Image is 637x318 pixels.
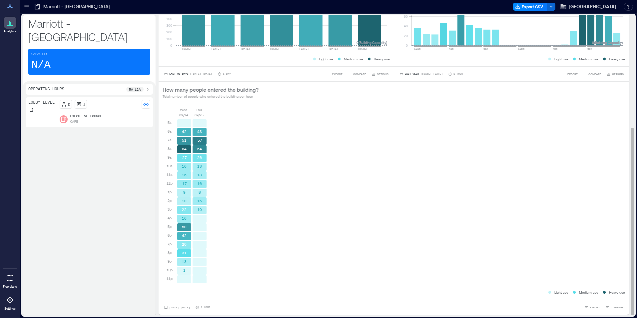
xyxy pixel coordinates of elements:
p: 10a [167,163,173,169]
p: Wed [180,107,187,112]
p: Medium use [579,290,598,295]
p: Heavy use [374,56,390,62]
p: 2p [168,198,172,203]
text: 13 [197,164,202,168]
p: 5a - 12a [129,87,141,92]
p: Capacity [31,52,47,57]
text: 8 [199,190,201,194]
p: Marriott - [GEOGRAPHIC_DATA] [28,17,150,43]
tspan: 300 [166,23,172,27]
p: Light use [554,290,568,295]
p: 1p [168,189,172,195]
p: 11p [167,276,173,281]
text: 12am [414,47,420,50]
button: [DATE]-[DATE] [163,304,191,311]
text: [DATE] [241,47,250,50]
tspan: 400 [166,17,172,21]
p: 1 Hour [201,305,210,309]
button: EXPORT [561,71,579,77]
p: N/A [31,58,51,72]
p: Lobby Level [28,100,55,105]
p: 1 [83,102,85,107]
text: 13 [182,259,187,264]
text: 4am [449,47,454,50]
text: 16 [197,181,202,186]
button: Export CSV [513,3,547,11]
p: Floorplans [3,285,17,289]
span: COMPARE [353,72,366,76]
text: 15 [197,199,202,203]
p: How many people entered the building? [163,86,259,94]
text: 10 [182,199,187,203]
p: Cafe [70,119,78,125]
text: 22 [182,207,187,212]
p: 11a [167,172,173,177]
text: 10 [197,207,202,212]
p: Thu [196,107,202,112]
text: 51 [182,138,187,142]
p: Total number of people who entered the building per hour [163,94,259,99]
text: [DATE] [358,47,367,50]
text: 16 [182,216,187,220]
span: OPTIONS [377,72,388,76]
text: 31 [182,251,187,255]
text: 13 [197,173,202,177]
p: 5a [168,120,172,125]
button: COMPARE [582,71,603,77]
span: COMPARE [588,72,601,76]
p: 7a [168,137,172,143]
p: Analytics [4,29,16,33]
p: 0 [68,102,70,107]
p: Heavy use [609,290,625,295]
text: 8pm [587,47,592,50]
p: 12p [167,181,173,186]
p: Executive Lounge [70,114,102,119]
text: [DATE] [211,47,221,50]
text: 64 [182,147,187,151]
p: 9a [168,155,172,160]
text: 57 [198,138,202,142]
text: 50 [182,225,187,229]
button: [GEOGRAPHIC_DATA] [558,1,618,12]
button: COMPARE [346,71,367,77]
tspan: 0 [170,43,172,47]
p: 6a [168,129,172,134]
p: 9p [168,259,172,264]
text: [DATE] [182,47,192,50]
text: 26 [197,155,202,160]
p: 09/24 [179,112,188,118]
p: 6p [168,233,172,238]
span: EXPORT [332,72,342,76]
text: 16 [182,164,187,168]
p: 8p [168,250,172,255]
p: 8a [168,146,172,151]
p: 1 Day [223,72,231,76]
p: Light use [319,56,333,62]
p: Settings [4,307,16,311]
text: 27 [182,155,187,160]
span: [GEOGRAPHIC_DATA] [569,3,616,10]
p: 4p [168,215,172,221]
span: EXPORT [567,72,578,76]
button: EXPORT [583,304,601,311]
p: Medium use [579,56,598,62]
p: 5p [168,224,172,229]
text: 4pm [553,47,558,50]
p: 10p [167,267,173,273]
tspan: 40 [403,24,407,28]
a: Floorplans [1,270,19,291]
text: [DATE] [299,47,309,50]
button: OPTIONS [605,71,625,77]
a: Settings [2,292,18,313]
p: Light use [554,56,568,62]
p: 3p [168,207,172,212]
text: 12pm [518,47,524,50]
button: OPTIONS [370,71,390,77]
p: Medium use [344,56,363,62]
a: Analytics [2,15,18,35]
text: 16 [182,173,187,177]
span: EXPORT [590,305,600,309]
tspan: 200 [166,30,172,34]
span: OPTIONS [612,72,624,76]
text: 20 [182,242,187,246]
